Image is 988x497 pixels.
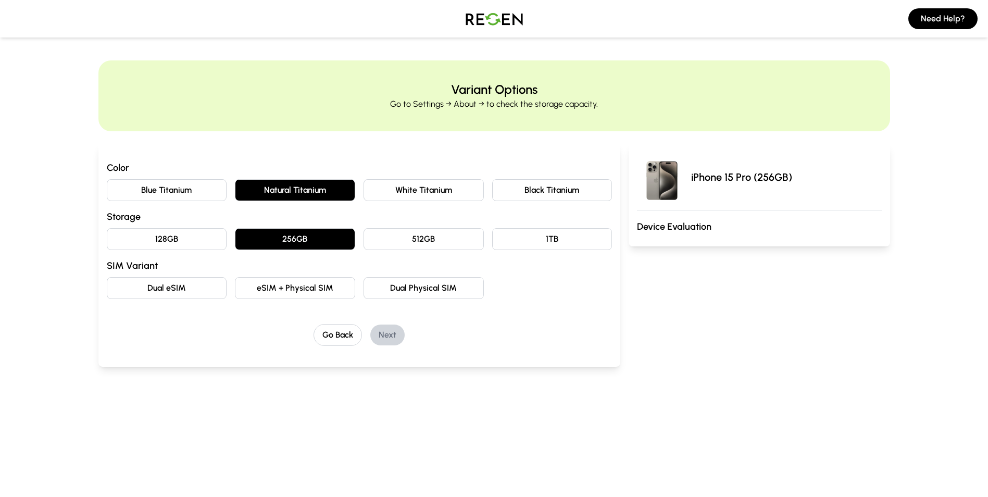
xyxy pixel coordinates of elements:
img: iPhone 15 Pro [637,152,687,202]
h3: Storage [107,209,612,224]
button: eSIM + Physical SIM [235,277,355,299]
img: Logo [458,4,531,33]
h2: Variant Options [451,81,537,98]
h3: SIM Variant [107,258,612,273]
button: Dual Physical SIM [364,277,484,299]
button: White Titanium [364,179,484,201]
button: Need Help? [908,8,978,29]
button: Dual eSIM [107,277,227,299]
button: Black Titanium [492,179,612,201]
button: Natural Titanium [235,179,355,201]
p: iPhone 15 Pro (256GB) [691,170,792,184]
p: Go to Settings → About → to check the storage capacity. [390,98,598,110]
button: 256GB [235,228,355,250]
button: Next [370,325,405,345]
h3: Device Evaluation [637,219,881,234]
button: Blue Titanium [107,179,227,201]
button: 512GB [364,228,484,250]
button: 128GB [107,228,227,250]
button: Go Back [314,324,362,346]
button: 1TB [492,228,612,250]
h3: Color [107,160,612,175]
